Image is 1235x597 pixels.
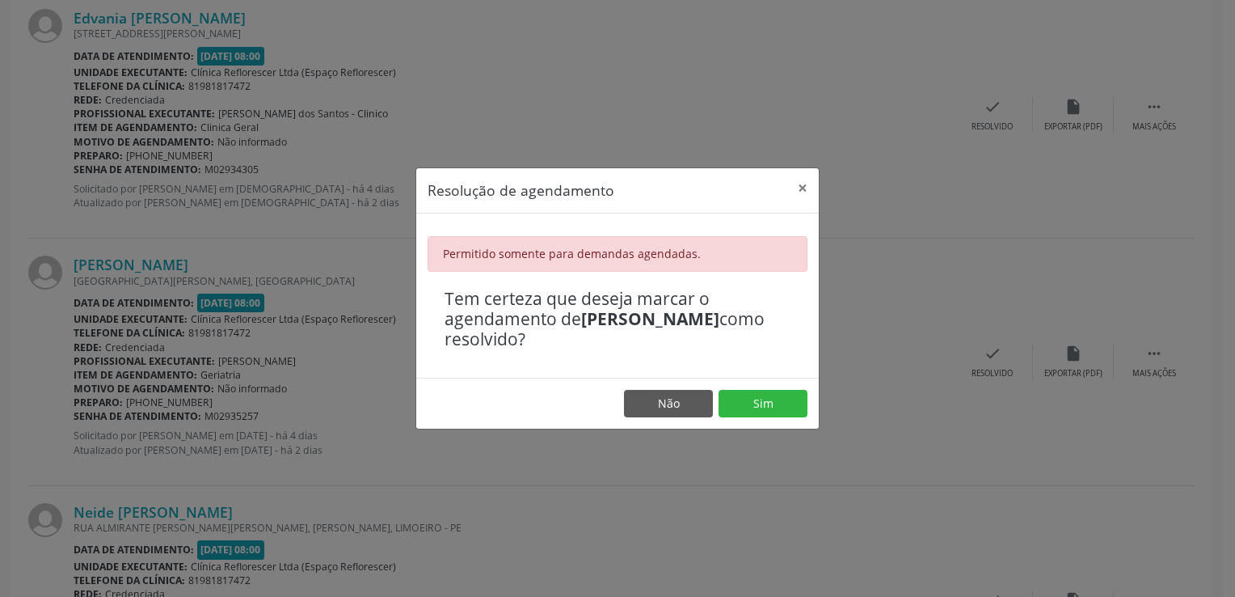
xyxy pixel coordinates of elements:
div: Permitido somente para demandas agendadas. [428,236,807,272]
button: Sim [719,390,807,417]
button: Não [624,390,713,417]
b: [PERSON_NAME] [581,307,719,330]
button: Close [786,168,819,208]
h4: Tem certeza que deseja marcar o agendamento de como resolvido? [445,289,790,350]
h5: Resolução de agendamento [428,180,614,201]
